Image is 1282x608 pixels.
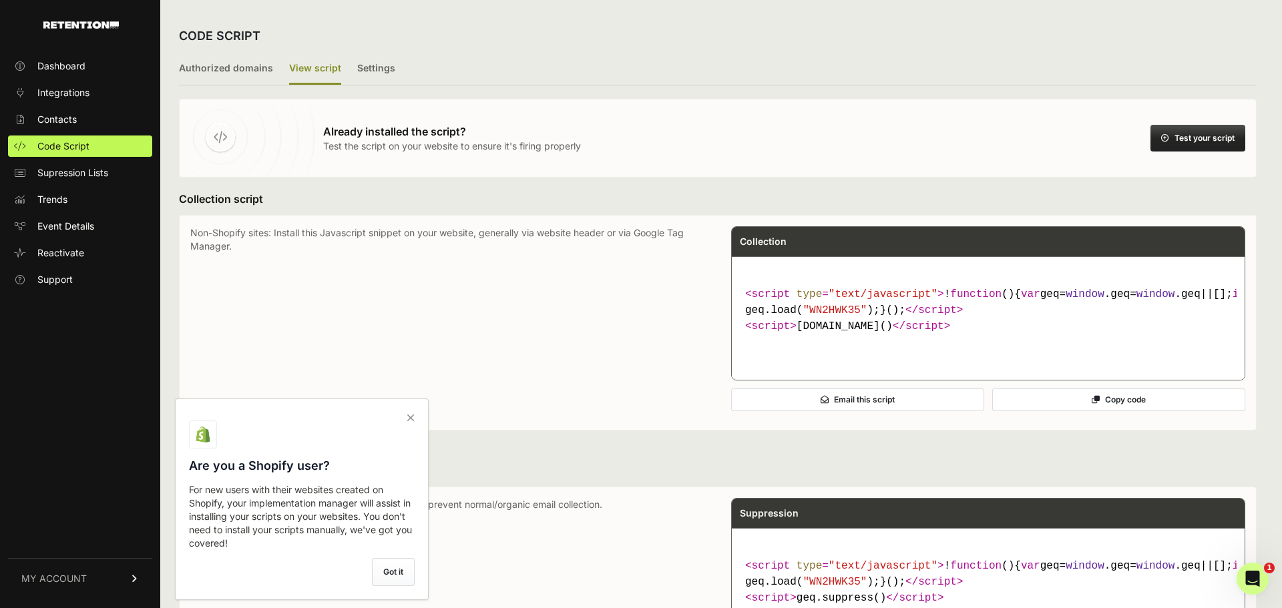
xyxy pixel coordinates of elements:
button: Email this script [731,388,984,411]
img: Retention.com [43,21,119,29]
span: </ > [905,304,963,316]
span: </ > [893,320,950,332]
span: ( ) [950,288,1014,300]
a: Integrations [8,82,152,103]
span: < > [745,320,797,332]
span: window [1136,288,1175,300]
a: Dashboard [8,55,152,77]
span: < > [745,592,797,604]
a: Reactivate [8,242,152,264]
h2: CODE SCRIPT [179,27,260,45]
span: var [1021,560,1040,572]
h3: Already installed the script? [323,123,581,139]
h3: Collection script [179,191,1257,207]
img: Shopify [195,426,211,442]
span: "text/javascript" [829,288,937,300]
h3: Are you a Shopify user? [189,457,415,475]
span: Support [37,273,73,286]
label: View script [289,53,341,85]
a: Event Details [8,216,152,237]
p: Non-Shopify sites: Install this Javascript snippet on your website, generally via website header ... [190,226,704,419]
div: Collection [732,227,1245,256]
span: script [905,320,944,332]
button: Copy code [992,388,1245,411]
span: type [797,288,822,300]
span: Event Details [37,220,94,233]
span: if [1233,560,1245,572]
span: < = > [745,560,944,572]
a: Contacts [8,109,152,130]
a: Trends [8,189,152,210]
span: < = > [745,288,944,300]
span: script [752,560,791,572]
p: Test the script on your website to ensure it's firing properly [323,139,581,153]
span: ( ) [950,560,1014,572]
span: Reactivate [37,246,84,260]
span: Supression Lists [37,166,108,180]
span: if [1233,288,1245,300]
span: script [752,320,791,332]
span: function [950,560,1002,572]
span: Dashboard [37,59,85,73]
span: </ > [905,576,963,588]
span: script [918,576,957,588]
span: Contacts [37,113,77,126]
span: Trends [37,193,67,206]
a: Supression Lists [8,162,152,184]
span: 1 [1264,563,1275,573]
span: script [752,592,791,604]
span: MY ACCOUNT [21,572,87,585]
span: window [1136,560,1175,572]
span: "WN2HWK35" [803,576,867,588]
label: Settings [357,53,395,85]
label: Got it [372,558,415,586]
span: </ > [886,592,943,604]
span: Code Script [37,139,89,153]
span: Integrations [37,86,89,99]
span: "WN2HWK35" [803,304,867,316]
label: Authorized domains [179,53,273,85]
a: MY ACCOUNT [8,558,152,599]
span: window [1066,288,1104,300]
span: type [797,560,822,572]
div: Suppression [732,499,1245,528]
span: script [899,592,937,604]
a: Support [8,269,152,290]
p: For new users with their websites created on Shopify, your implementation manager will assist in ... [189,483,415,550]
span: script [918,304,957,316]
span: function [950,288,1002,300]
span: "text/javascript" [829,560,937,572]
button: Test your script [1150,125,1245,151]
h3: Suppression script [179,463,1257,479]
span: window [1066,560,1104,572]
iframe: Intercom live chat [1237,563,1269,595]
code: [DOMAIN_NAME]() [740,281,1237,340]
span: var [1021,288,1040,300]
span: script [752,288,791,300]
a: Code Script [8,135,152,157]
